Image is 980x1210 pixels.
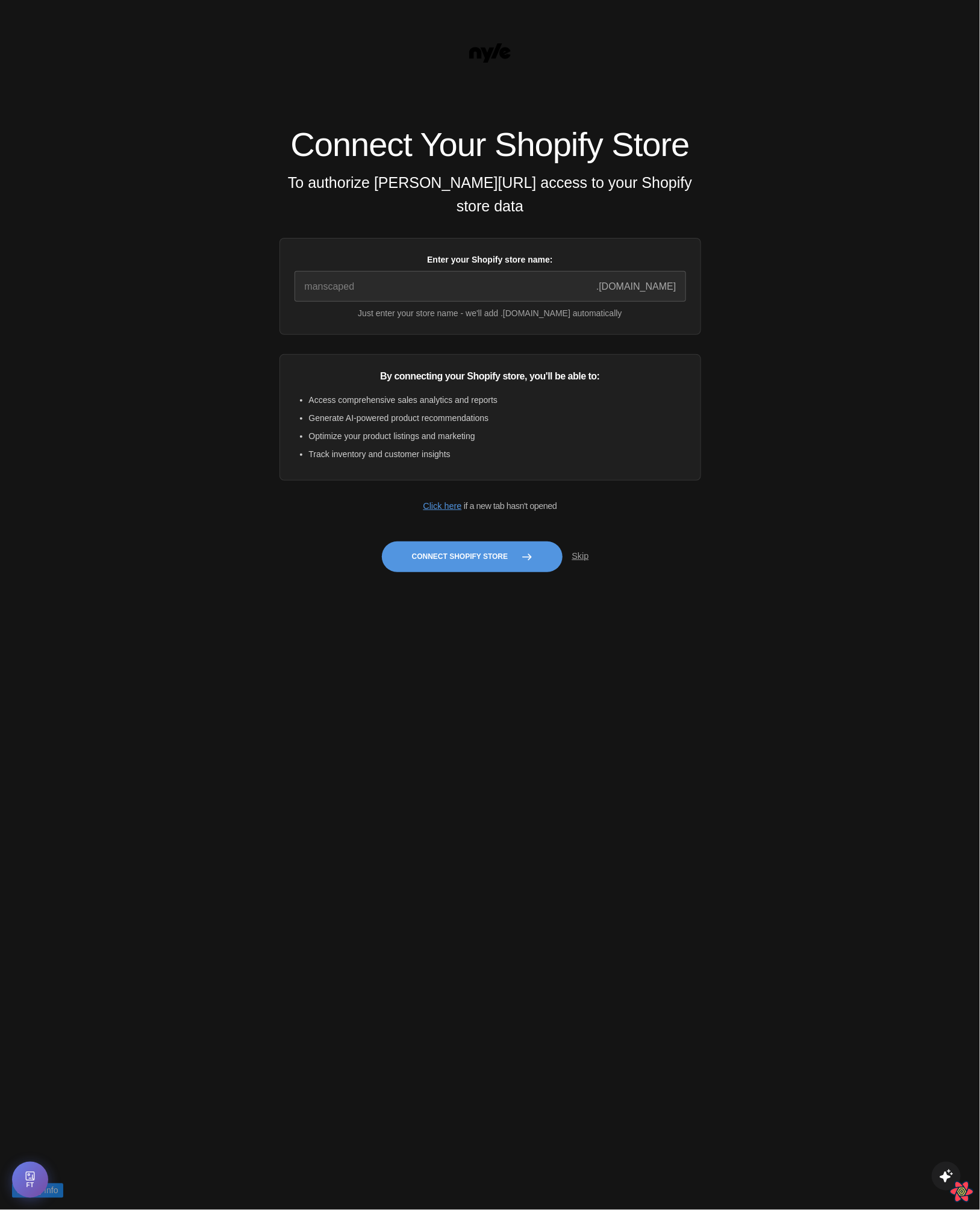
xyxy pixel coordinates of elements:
span: Debug Info [17,1184,58,1197]
span: FT [26,1183,34,1189]
button: Click here [423,500,461,513]
label: Enter your Shopify store name: [295,253,686,266]
li: Track inventory and customer insights [309,448,686,461]
li: Generate AI-powered product recommendations [309,411,686,425]
p: if a new tab hasn't opened [279,500,701,513]
button: Open React Query Devtools [950,1180,974,1204]
li: Optimize your product listings and marketing [309,429,686,443]
p: By connecting your Shopify store, you'll be able to: [295,369,686,384]
button: Open Feature Toggle Debug Panel [12,1162,48,1198]
li: Access comprehensive sales analytics and reports [309,393,686,407]
input: manscaped [295,271,686,302]
button: Skip [563,544,599,568]
h1: Connect Your Shopify Store [279,128,701,161]
button: Debug Info [12,1183,63,1198]
button: Connect Shopify Store [382,541,563,572]
small: Just enter your store name - we'll add .[DOMAIN_NAME] automatically [295,307,686,320]
h4: To authorize [PERSON_NAME][URL] access to your Shopify store data [279,171,701,219]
